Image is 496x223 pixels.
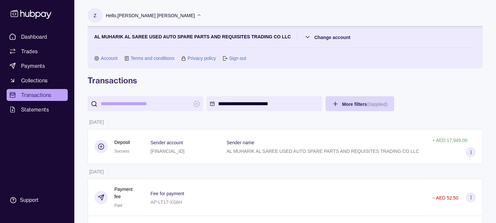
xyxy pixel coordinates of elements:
[7,74,68,86] a: Collections
[94,12,96,19] p: Z
[226,140,254,145] p: Sender name
[226,149,419,154] p: AL MUHARIK AL SAREE USED AUTO SPARE PARTS AND REQUISITES TRADING CO LLC
[151,200,182,205] p: AP-LT17-XS6H
[432,138,467,143] p: + AED 17,949.00
[151,140,183,145] p: Sender account
[89,119,104,125] p: [DATE]
[304,33,350,41] button: Change account
[21,106,49,113] span: Statements
[7,60,68,72] a: Payments
[94,33,291,41] p: AL MUHARIK AL SAREE USED AUTO SPARE PARTS AND REQUISITES TRADING CO LLC
[88,75,483,86] h1: Transactions
[89,169,104,174] p: [DATE]
[151,191,184,196] p: Fee for payment
[106,12,195,19] p: Hello, [PERSON_NAME] [PERSON_NAME]
[325,96,394,111] button: More filters(0applied)
[188,55,216,62] a: Privacy policy
[20,197,38,204] div: Support
[7,31,68,43] a: Dashboard
[7,104,68,115] a: Statements
[21,33,47,41] span: Dashboard
[367,102,387,107] p: ( 0 applied)
[101,96,190,111] input: search
[151,149,185,154] p: [FINANCIAL_ID]
[229,55,246,62] a: Sign out
[7,45,68,57] a: Trades
[342,102,388,107] span: More filters
[432,195,458,201] p: − AED 52.50
[114,203,122,208] span: Paid
[314,35,350,40] span: Change account
[21,47,38,55] span: Trades
[21,76,48,84] span: Collections
[7,89,68,101] a: Transactions
[21,62,45,70] span: Payments
[114,139,130,146] p: Deposit
[7,193,68,207] a: Support
[101,55,118,62] a: Account
[114,186,137,200] p: Payment fee
[21,91,52,99] span: Transactions
[114,149,129,154] span: Success
[131,55,174,62] a: Terms and conditions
